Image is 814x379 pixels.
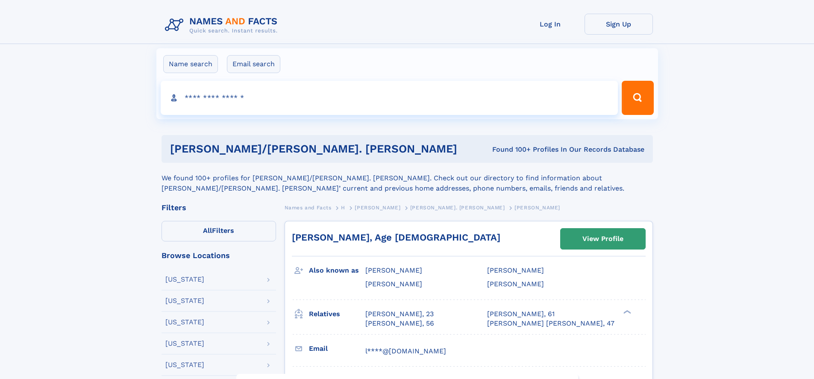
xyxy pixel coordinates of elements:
[203,226,212,235] span: All
[161,81,618,115] input: search input
[309,341,365,356] h3: Email
[165,361,204,368] div: [US_STATE]
[365,319,434,328] a: [PERSON_NAME], 56
[514,205,560,211] span: [PERSON_NAME]
[165,319,204,326] div: [US_STATE]
[162,221,276,241] label: Filters
[582,229,623,249] div: View Profile
[341,202,345,213] a: H
[309,307,365,321] h3: Relatives
[165,297,204,304] div: [US_STATE]
[475,145,644,154] div: Found 100+ Profiles In Our Records Database
[585,14,653,35] a: Sign Up
[285,202,332,213] a: Names and Facts
[487,266,544,274] span: [PERSON_NAME]
[621,309,632,314] div: ❯
[355,205,400,211] span: [PERSON_NAME]
[365,266,422,274] span: [PERSON_NAME]
[162,252,276,259] div: Browse Locations
[365,280,422,288] span: [PERSON_NAME]
[341,205,345,211] span: H
[227,55,280,73] label: Email search
[410,205,505,211] span: [PERSON_NAME]. [PERSON_NAME]
[487,309,555,319] a: [PERSON_NAME], 61
[309,263,365,278] h3: Also known as
[622,81,653,115] button: Search Button
[162,163,653,194] div: We found 100+ profiles for [PERSON_NAME]/[PERSON_NAME]. [PERSON_NAME]. Check out our directory to...
[487,319,614,328] a: [PERSON_NAME] [PERSON_NAME], 47
[487,280,544,288] span: [PERSON_NAME]
[163,55,218,73] label: Name search
[165,276,204,283] div: [US_STATE]
[410,202,505,213] a: [PERSON_NAME]. [PERSON_NAME]
[355,202,400,213] a: [PERSON_NAME]
[170,144,475,154] h1: [PERSON_NAME]/[PERSON_NAME]. [PERSON_NAME]
[162,14,285,37] img: Logo Names and Facts
[162,204,276,212] div: Filters
[561,229,645,249] a: View Profile
[292,232,500,243] a: [PERSON_NAME], Age [DEMOGRAPHIC_DATA]
[516,14,585,35] a: Log In
[165,340,204,347] div: [US_STATE]
[365,309,434,319] a: [PERSON_NAME], 23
